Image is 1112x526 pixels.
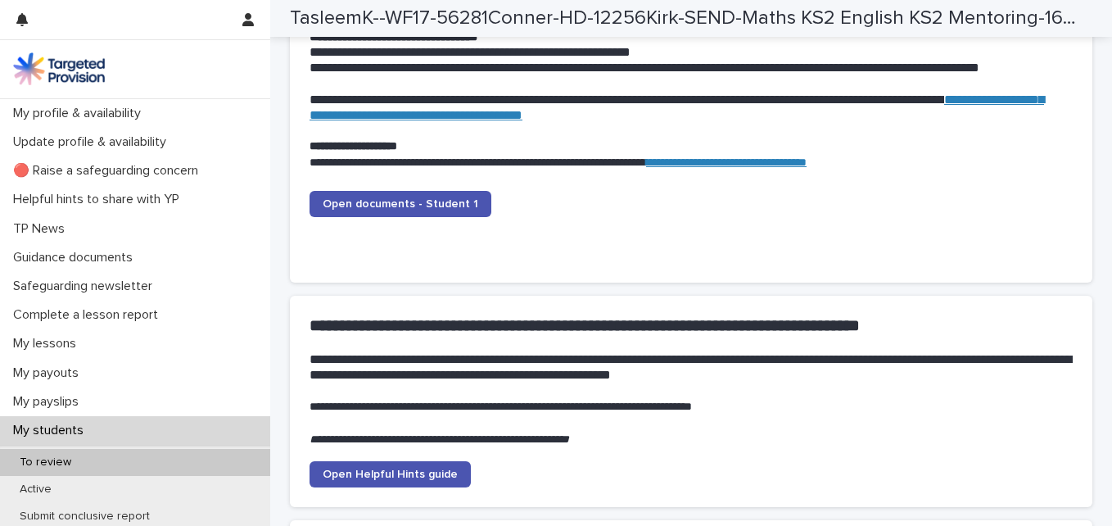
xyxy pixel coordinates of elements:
[7,394,92,410] p: My payslips
[310,461,471,487] a: Open Helpful Hints guide
[7,134,179,150] p: Update profile & availability
[7,365,92,381] p: My payouts
[7,221,78,237] p: TP News
[7,163,211,179] p: 🔴 Raise a safeguarding concern
[7,510,163,524] p: Submit conclusive report
[310,191,491,217] a: Open documents - Student 1
[7,250,146,265] p: Guidance documents
[323,469,458,480] span: Open Helpful Hints guide
[7,456,84,469] p: To review
[290,7,1080,30] h2: TasleemK--WF17-56281Conner-HD-12256Kirk-SEND-Maths KS2 English KS2 Mentoring-16697
[7,279,165,294] p: Safeguarding newsletter
[7,423,97,438] p: My students
[7,192,192,207] p: Helpful hints to share with YP
[7,307,171,323] p: Complete a lesson report
[7,483,65,497] p: Active
[7,106,154,121] p: My profile & availability
[7,336,89,351] p: My lessons
[323,198,478,210] span: Open documents - Student 1
[13,52,105,85] img: M5nRWzHhSzIhMunXDL62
